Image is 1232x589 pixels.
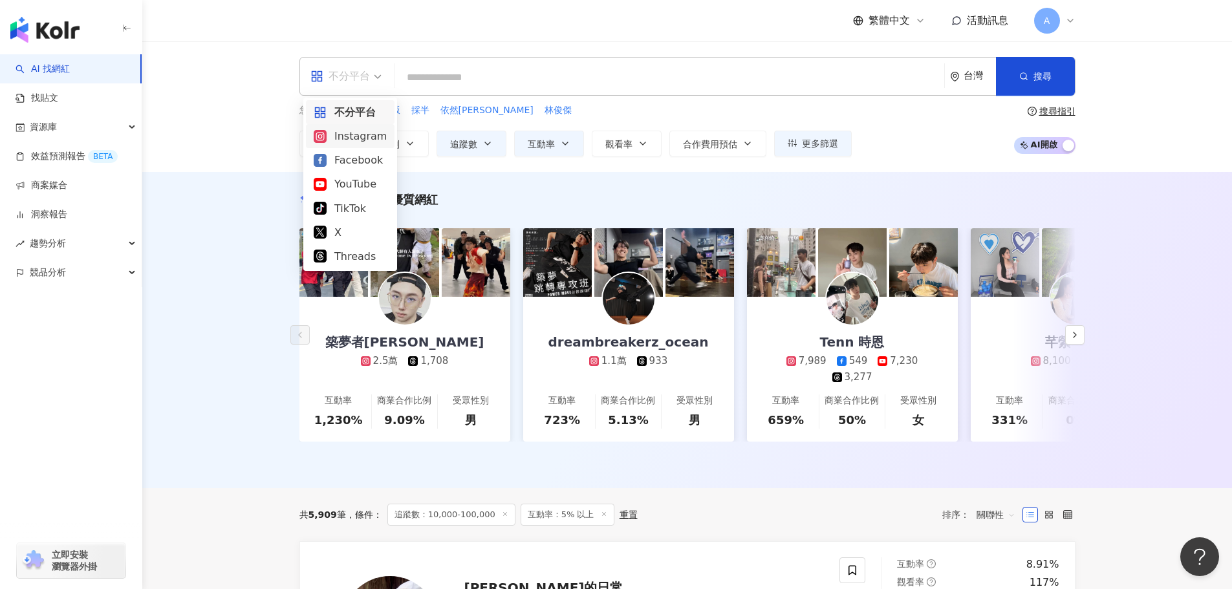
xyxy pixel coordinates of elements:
[927,577,936,586] span: question-circle
[605,139,632,149] span: 觀看率
[807,333,898,351] div: Tenn 時恩
[774,131,852,156] button: 更多篩選
[845,370,872,384] div: 3,277
[971,228,1039,297] img: post-image
[10,17,80,43] img: logo
[772,394,799,407] div: 互動率
[1032,333,1119,351] div: 芊縈 ʕ•̬͡•ʔ
[897,559,924,569] span: 互動率
[442,228,510,297] img: post-image
[299,228,368,297] img: post-image
[314,412,363,428] div: 1,230%
[594,228,663,297] img: post-image
[314,248,387,264] div: Threads
[373,354,398,368] div: 2.5萬
[649,354,668,368] div: 933
[384,412,424,428] div: 9.09%
[523,228,592,297] img: post-image
[977,504,1015,525] span: 關聯性
[967,14,1008,27] span: 活動訊息
[1066,412,1086,428] div: 0%
[308,509,337,520] span: 5,909
[592,131,662,156] button: 觀看率
[1028,107,1037,116] span: question-circle
[1044,14,1050,28] span: A
[314,128,387,144] div: Instagram
[996,57,1075,96] button: 搜尋
[377,394,431,407] div: 商業合作比例
[548,394,576,407] div: 互動率
[325,394,352,407] div: 互動率
[838,412,866,428] div: 50%
[1180,537,1219,576] iframe: Help Scout Beacon - Open
[897,577,924,587] span: 觀看率
[913,412,924,428] div: 女
[849,354,868,368] div: 549
[1050,273,1102,325] img: KOL Avatar
[601,354,627,368] div: 1.1萬
[314,152,387,168] div: Facebook
[523,297,734,442] a: dreambreakerz_ocean1.1萬933互動率723%商業合作比例5.13%受眾性別男
[346,509,382,520] span: 條件 ：
[299,104,363,117] span: 您可能感興趣：
[747,297,958,442] a: Tenn 時恩7,9895497,2303,277互動率659%商業合作比例50%受眾性別女
[314,176,387,192] div: YouTube
[942,504,1022,525] div: 排序：
[299,131,360,156] button: 類型
[30,258,66,287] span: 競品分析
[16,179,67,192] a: 商案媒合
[299,509,346,520] div: 共 筆
[1033,71,1052,81] span: 搜尋
[601,394,655,407] div: 商業合作比例
[665,228,734,297] img: post-image
[420,354,448,368] div: 1,708
[437,131,506,156] button: 追蹤數
[514,131,584,156] button: 互動率
[387,504,515,526] span: 追蹤數：10,000-100,000
[544,103,572,118] button: 林俊傑
[1043,354,1071,368] div: 8,100
[747,228,816,297] img: post-image
[440,103,534,118] button: 依然[PERSON_NAME]
[368,131,429,156] button: 性別
[299,297,510,442] a: 築夢者[PERSON_NAME]2.5萬1,708互動率1,230%商業合作比例9.09%受眾性別男
[825,394,879,407] div: 商業合作比例
[310,70,323,83] span: appstore
[768,412,804,428] div: 659%
[827,273,878,325] img: KOL Avatar
[16,239,25,248] span: rise
[889,228,958,297] img: post-image
[312,333,497,351] div: 築夢者[PERSON_NAME]
[603,273,654,325] img: KOL Avatar
[52,549,97,572] span: 立即安裝 瀏覽器外掛
[521,504,614,526] span: 互動率：5% 以上
[890,354,918,368] div: 7,230
[545,104,572,117] span: 林俊傑
[453,394,489,407] div: 受眾性別
[16,150,118,163] a: 效益預測報告BETA
[465,412,477,428] div: 男
[950,72,960,81] span: environment
[450,139,477,149] span: 追蹤數
[689,412,700,428] div: 男
[683,139,737,149] span: 合作費用預估
[16,63,70,76] a: searchAI 找網紅
[799,354,827,368] div: 7,989
[535,333,721,351] div: dreambreakerz_ocean
[314,106,327,119] span: appstore
[17,543,125,578] a: chrome extension立即安裝 瀏覽器外掛
[900,394,936,407] div: 受眾性別
[669,131,766,156] button: 合作費用預估
[314,200,387,217] div: TikTok
[676,394,713,407] div: 受眾性別
[1042,228,1110,297] img: post-image
[544,412,580,428] div: 723%
[1026,557,1059,572] div: 8.91%
[314,224,387,241] div: X
[440,104,534,117] span: 依然[PERSON_NAME]
[379,273,431,325] img: KOL Avatar
[21,550,46,571] img: chrome extension
[411,104,429,117] span: 採半
[16,92,58,105] a: 找貼文
[30,112,57,142] span: 資源庫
